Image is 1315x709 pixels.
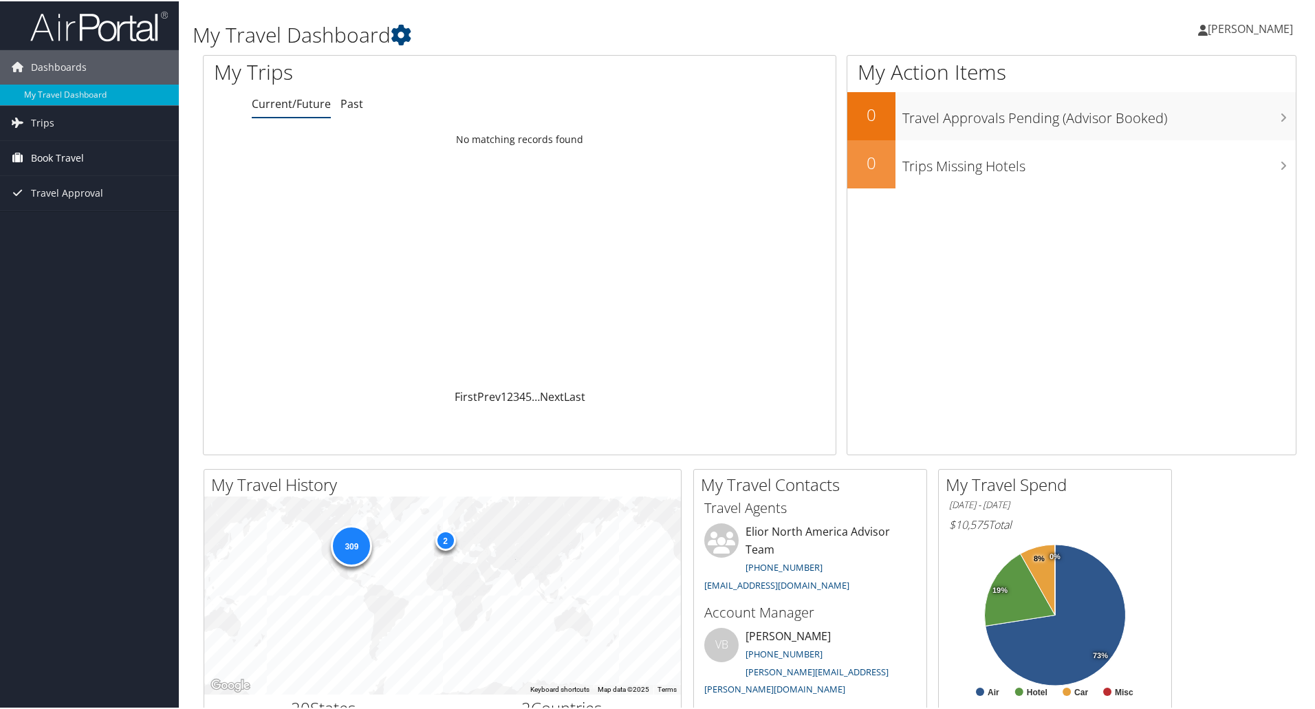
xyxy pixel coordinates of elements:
[1050,552,1061,560] tspan: 0%
[704,664,889,695] a: [PERSON_NAME][EMAIL_ADDRESS][PERSON_NAME][DOMAIN_NAME]
[902,100,1296,127] h3: Travel Approvals Pending (Advisor Booked)
[540,388,564,403] a: Next
[252,95,331,110] a: Current/Future
[988,686,999,696] text: Air
[992,585,1008,593] tspan: 19%
[193,19,935,48] h1: My Travel Dashboard
[949,516,1161,531] h6: Total
[847,91,1296,139] a: 0Travel Approvals Pending (Advisor Booked)
[949,497,1161,510] h6: [DATE] - [DATE]
[564,388,585,403] a: Last
[1034,554,1045,562] tspan: 8%
[501,388,507,403] a: 1
[525,388,532,403] a: 5
[513,388,519,403] a: 3
[331,524,372,565] div: 309
[1115,686,1133,696] text: Misc
[704,497,916,516] h3: Travel Agents
[704,578,849,590] a: [EMAIL_ADDRESS][DOMAIN_NAME]
[208,675,253,693] a: Open this area in Google Maps (opens a new window)
[847,139,1296,187] a: 0Trips Missing Hotels
[598,684,649,692] span: Map data ©2025
[902,149,1296,175] h3: Trips Missing Hotels
[455,388,477,403] a: First
[847,150,895,173] h2: 0
[704,602,916,621] h3: Account Manager
[31,140,84,174] span: Book Travel
[214,56,562,85] h1: My Trips
[340,95,363,110] a: Past
[30,9,168,41] img: airportal-logo.png
[208,675,253,693] img: Google
[1093,651,1108,659] tspan: 73%
[1074,686,1088,696] text: Car
[477,388,501,403] a: Prev
[746,646,823,659] a: [PHONE_NUMBER]
[31,175,103,209] span: Travel Approval
[532,388,540,403] span: …
[949,516,988,531] span: $10,575
[847,102,895,125] h2: 0
[704,626,739,661] div: VB
[1027,686,1047,696] text: Hotel
[746,560,823,572] a: [PHONE_NUMBER]
[1208,20,1293,35] span: [PERSON_NAME]
[701,472,926,495] h2: My Travel Contacts
[946,472,1171,495] h2: My Travel Spend
[847,56,1296,85] h1: My Action Items
[1198,7,1307,48] a: [PERSON_NAME]
[697,626,923,700] li: [PERSON_NAME]
[519,388,525,403] a: 4
[31,105,54,139] span: Trips
[211,472,681,495] h2: My Travel History
[435,529,455,549] div: 2
[657,684,677,692] a: Terms (opens in new tab)
[507,388,513,403] a: 2
[31,49,87,83] span: Dashboards
[530,684,589,693] button: Keyboard shortcuts
[697,522,923,596] li: Elior North America Advisor Team
[204,126,836,151] td: No matching records found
